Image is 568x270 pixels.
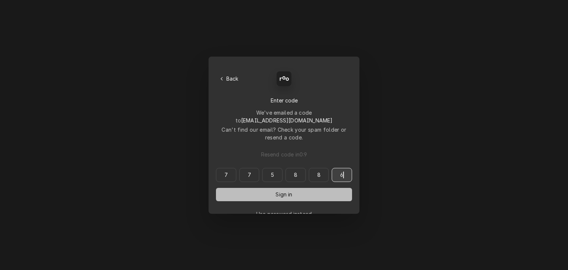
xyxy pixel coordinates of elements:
div: Enter code [216,97,352,104]
span: [EMAIL_ADDRESS][DOMAIN_NAME] [241,117,332,124]
span: Sign in [274,190,294,198]
button: Back [216,74,243,84]
span: Back [225,75,240,82]
span: Resend code in 0 : 9 [260,151,309,158]
a: Go to Email and password form [256,210,312,218]
div: Can't find our email? Check your spam folder or resend a code. [216,126,352,141]
button: Resend code in0:9 [216,148,352,161]
span: to [236,117,333,124]
button: Sign in [216,188,352,201]
div: We've emailed a code [216,109,352,124]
